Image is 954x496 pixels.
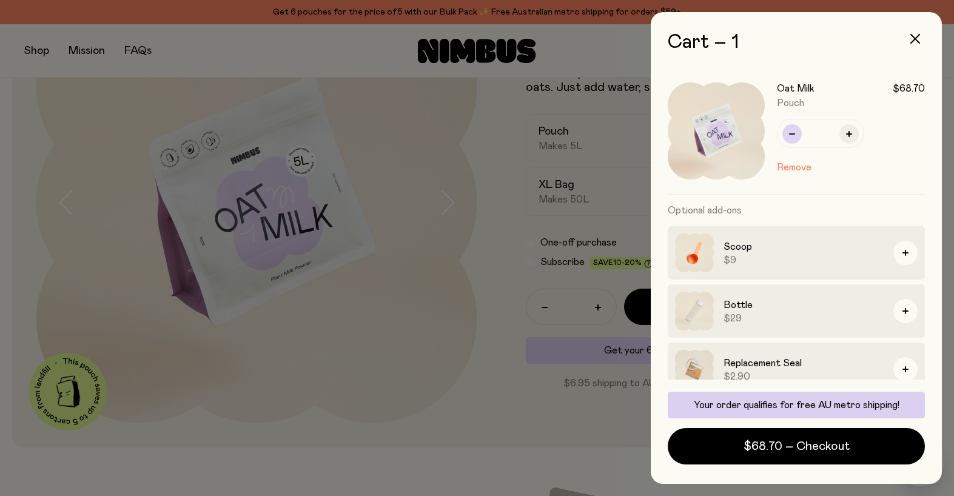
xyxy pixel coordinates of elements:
[893,82,925,95] span: $68.70
[724,312,884,324] span: $29
[668,32,925,53] h2: Cart – 1
[724,298,884,312] h3: Bottle
[668,428,925,464] button: $68.70 – Checkout
[724,370,884,383] span: $2.90
[668,195,925,226] h3: Optional add-ons
[777,82,815,95] h3: Oat Milk
[744,438,850,455] span: $68.70 – Checkout
[777,98,804,108] span: Pouch
[675,399,918,411] p: Your order qualifies for free AU metro shipping!
[724,254,884,266] span: $9
[724,240,884,254] h3: Scoop
[724,356,884,370] h3: Replacement Seal
[777,160,811,175] button: Remove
